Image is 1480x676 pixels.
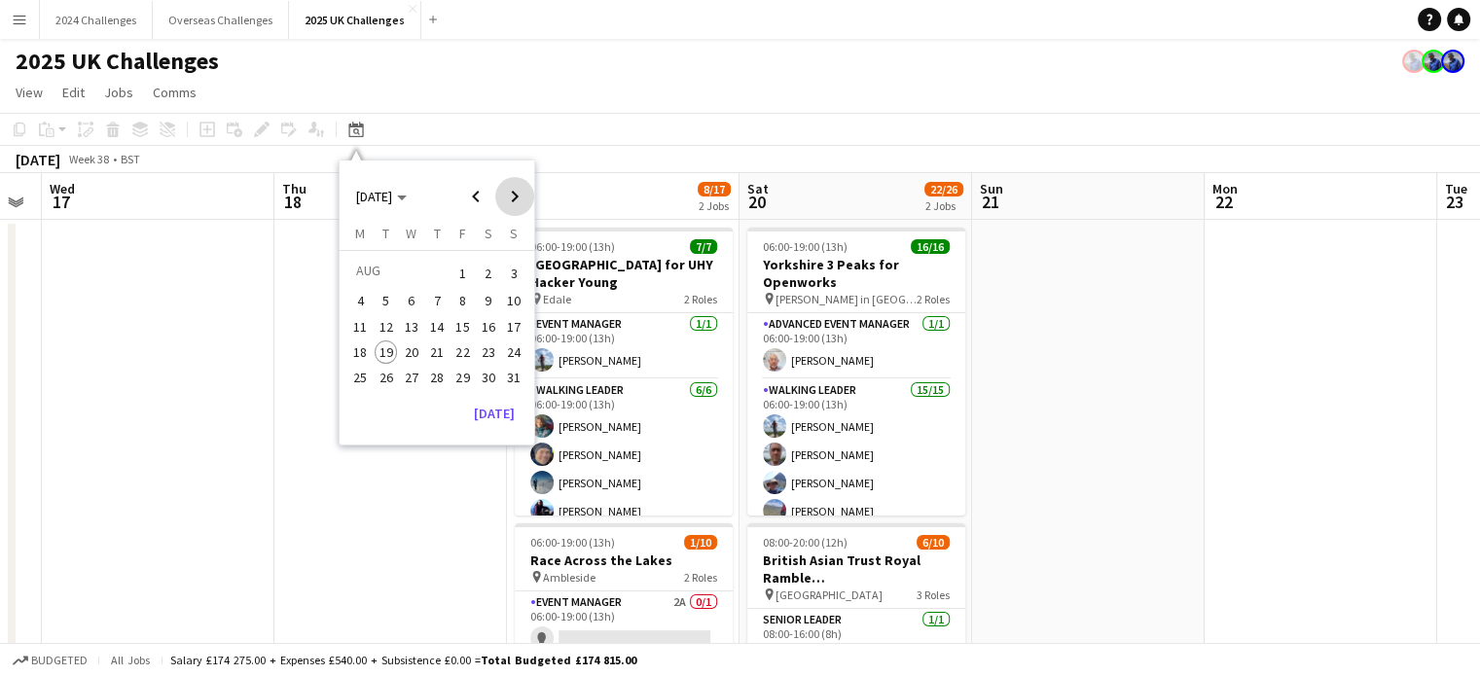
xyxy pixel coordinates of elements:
[684,570,717,585] span: 2 Roles
[425,340,449,364] span: 21
[477,366,500,389] span: 30
[776,292,917,306] span: [PERSON_NAME] in [GEOGRAPHIC_DATA]
[477,260,500,287] span: 2
[349,315,373,338] span: 11
[399,365,424,390] button: 27-08-2025
[424,365,450,390] button: 28-08-2025
[477,340,500,364] span: 23
[424,339,450,365] button: 21-08-2025
[690,239,717,254] span: 7/7
[96,80,141,105] a: Jobs
[924,182,963,196] span: 22/26
[434,225,441,242] span: T
[450,365,475,390] button: 29-08-2025
[917,535,950,550] span: 6/10
[355,225,365,242] span: M
[10,650,90,671] button: Budgeted
[501,258,526,288] button: 03-08-2025
[400,366,423,389] span: 27
[747,609,965,675] app-card-role: Senior Leader1/108:00-16:00 (8h)[PERSON_NAME]
[747,228,965,516] app-job-card: 06:00-19:00 (13h)16/16Yorkshire 3 Peaks for Openworks [PERSON_NAME] in [GEOGRAPHIC_DATA]2 RolesAd...
[424,314,450,339] button: 14-08-2025
[347,314,373,339] button: 11-08-2025
[530,239,615,254] span: 06:00-19:00 (13h)
[347,365,373,390] button: 25-08-2025
[289,1,421,39] button: 2025 UK Challenges
[347,258,450,288] td: AUG
[40,1,153,39] button: 2024 Challenges
[451,366,475,389] span: 29
[747,551,965,587] h3: British Asian Trust Royal Ramble ([GEOGRAPHIC_DATA])
[399,314,424,339] button: 13-08-2025
[502,315,525,338] span: 17
[502,366,525,389] span: 31
[64,152,113,166] span: Week 38
[1212,180,1238,197] span: Mon
[399,288,424,313] button: 06-08-2025
[450,258,475,288] button: 01-08-2025
[1445,180,1467,197] span: Tue
[348,179,415,214] button: Choose month and year
[349,366,373,389] span: 25
[502,260,525,287] span: 3
[543,292,571,306] span: Edale
[698,182,731,196] span: 8/17
[476,365,501,390] button: 30-08-2025
[373,365,398,390] button: 26-08-2025
[684,292,717,306] span: 2 Roles
[375,366,398,389] span: 26
[50,180,75,197] span: Wed
[747,180,769,197] span: Sat
[375,290,398,313] span: 5
[456,177,495,216] button: Previous month
[375,315,398,338] span: 12
[373,288,398,313] button: 05-08-2025
[451,315,475,338] span: 15
[16,47,219,76] h1: 2025 UK Challenges
[406,225,416,242] span: W
[466,398,523,429] button: [DATE]
[425,366,449,389] span: 28
[501,314,526,339] button: 17-08-2025
[925,198,962,213] div: 2 Jobs
[425,290,449,313] span: 7
[501,288,526,313] button: 10-08-2025
[1442,191,1467,213] span: 23
[450,314,475,339] button: 15-08-2025
[763,239,848,254] span: 06:00-19:00 (13h)
[477,290,500,313] span: 9
[543,570,596,585] span: Ambleside
[153,1,289,39] button: Overseas Challenges
[502,340,525,364] span: 24
[349,290,373,313] span: 4
[382,225,389,242] span: T
[477,315,500,338] span: 16
[399,339,424,365] button: 20-08-2025
[515,591,733,658] app-card-role: Event Manager2A0/106:00-19:00 (13h)
[515,228,733,516] app-job-card: 06:00-19:00 (13h)7/7[GEOGRAPHIC_DATA] for UHY Hacker Young Edale2 RolesEvent Manager1/106:00-19:0...
[917,587,950,602] span: 3 Roles
[1441,50,1464,73] app-user-avatar: Andy Baker
[451,290,475,313] span: 8
[400,340,423,364] span: 20
[515,551,733,569] h3: Race Across the Lakes
[476,314,501,339] button: 16-08-2025
[424,288,450,313] button: 07-08-2025
[54,80,92,105] a: Edit
[107,653,154,667] span: All jobs
[170,653,636,667] div: Salary £174 275.00 + Expenses £540.00 + Subsistence £0.00 =
[62,84,85,101] span: Edit
[145,80,204,105] a: Comms
[1422,50,1445,73] app-user-avatar: Andy Baker
[8,80,51,105] a: View
[104,84,133,101] span: Jobs
[917,292,950,306] span: 2 Roles
[515,379,733,592] app-card-role: Walking Leader6/606:00-19:00 (13h)[PERSON_NAME][PERSON_NAME][PERSON_NAME][PERSON_NAME]
[747,256,965,291] h3: Yorkshire 3 Peaks for Openworks
[121,152,140,166] div: BST
[47,191,75,213] span: 17
[373,339,398,365] button: 19-08-2025
[530,535,615,550] span: 06:00-19:00 (13h)
[450,339,475,365] button: 22-08-2025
